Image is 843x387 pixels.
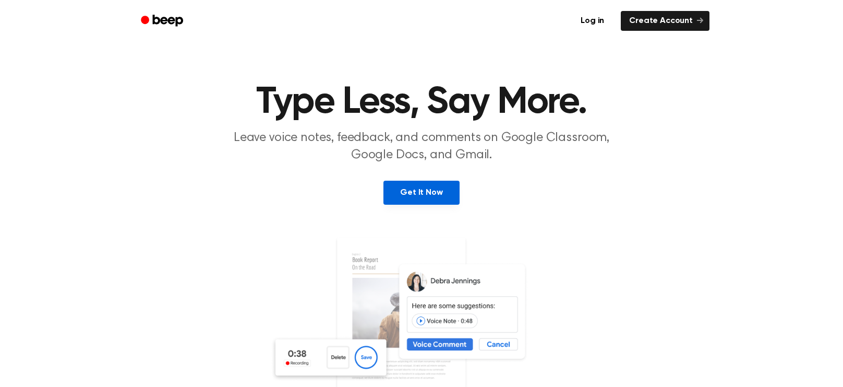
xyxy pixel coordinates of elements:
a: Log in [570,9,615,33]
h1: Type Less, Say More. [154,84,689,121]
p: Leave voice notes, feedback, and comments on Google Classroom, Google Docs, and Gmail. [221,130,622,164]
a: Get It Now [383,181,459,205]
a: Beep [134,11,192,31]
a: Create Account [621,11,709,31]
